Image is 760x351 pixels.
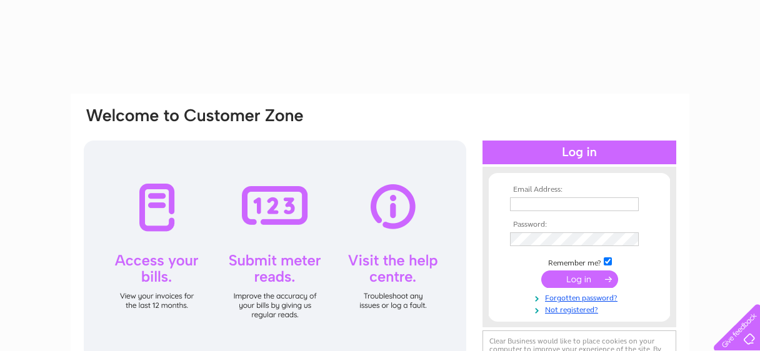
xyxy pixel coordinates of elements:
[507,220,652,229] th: Password:
[507,185,652,194] th: Email Address:
[510,303,652,315] a: Not registered?
[507,255,652,268] td: Remember me?
[510,291,652,303] a: Forgotten password?
[541,270,618,288] input: Submit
